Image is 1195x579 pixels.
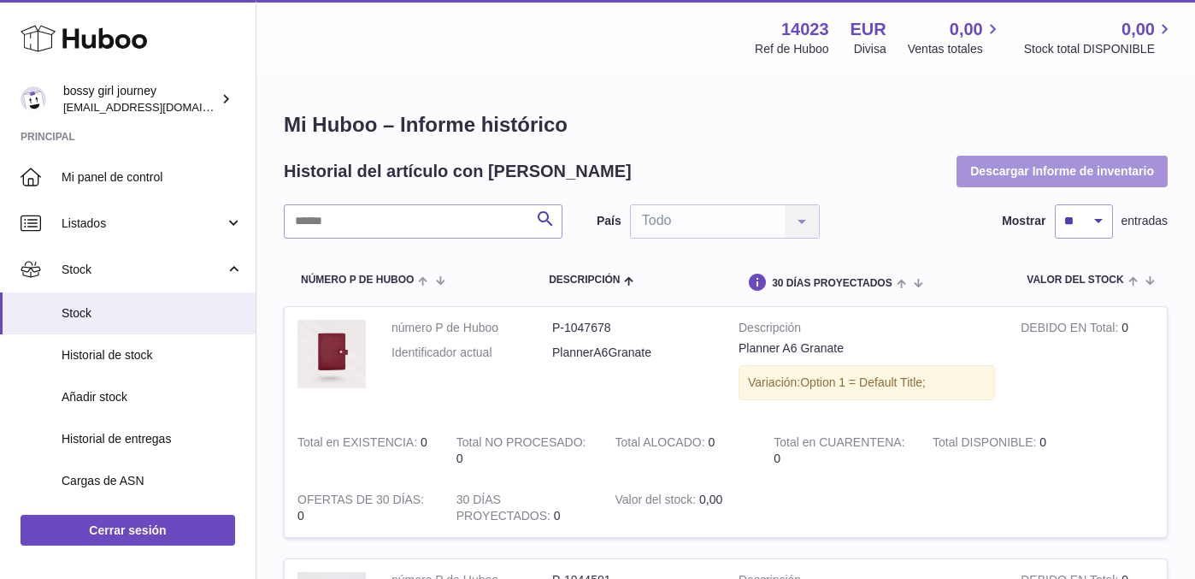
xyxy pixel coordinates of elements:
td: 0 [444,479,603,537]
span: Valor del stock [1027,275,1123,286]
span: Historial de entregas [62,431,243,447]
div: bossy girl journey [63,83,217,115]
button: Descargar Informe de inventario [957,156,1168,186]
a: 0,00 Ventas totales [908,18,1003,57]
strong: Total DISPONIBLE [933,435,1039,453]
strong: 14023 [781,18,829,41]
dt: número P de Huboo [391,320,552,336]
strong: Total NO PROCESADO [456,435,586,453]
strong: DEBIDO EN Total [1021,321,1121,339]
span: Stock [62,305,243,322]
span: [EMAIL_ADDRESS][DOMAIN_NAME] [63,100,251,114]
span: 0,00 [950,18,983,41]
div: Divisa [854,41,886,57]
strong: Descripción [739,320,995,340]
dt: Identificador actual [391,345,552,361]
span: Cargas de ASN [62,473,243,489]
span: Stock total DISPONIBLE [1024,41,1174,57]
span: 30 DÍAS PROYECTADOS [772,278,892,289]
div: v 4.0.25 [48,27,84,41]
a: 0,00 Stock total DISPONIBLE [1024,18,1174,57]
div: Planner A6 Granate [739,340,995,357]
td: 0 [444,422,603,480]
label: Mostrar [1002,213,1045,229]
span: Mi panel de control [62,169,243,186]
a: Cerrar sesión [21,515,235,546]
td: 0 [1008,307,1167,422]
dd: P-1047678 [552,320,713,336]
div: Dominio [90,101,131,112]
strong: OFERTAS DE 30 DÍAS [297,493,424,511]
strong: Total ALOCADO [615,435,709,453]
td: 0 [285,422,444,480]
span: entradas [1121,213,1168,229]
img: paoladearcodigital@gmail.com [21,86,46,112]
div: Variación: [739,365,995,400]
td: 0 [920,422,1079,480]
span: Descripción [549,275,620,286]
img: logo_orange.svg [27,27,41,41]
div: Palabras clave [201,101,272,112]
span: 0,00 [1121,18,1155,41]
span: Historial de stock [62,347,243,363]
span: Añadir stock [62,389,243,405]
dd: PlannerA6Granate [552,345,713,361]
h1: Mi Huboo – Informe histórico [284,111,1168,139]
div: Dominio: [DOMAIN_NAME] [44,44,191,58]
h2: Historial del artículo con [PERSON_NAME] [284,160,632,183]
span: Listados [62,216,225,232]
img: tab_keywords_by_traffic_grey.svg [182,99,196,113]
strong: Total en EXISTENCIA [297,435,421,453]
span: 0 [774,452,780,465]
strong: Total en CUARENTENA [774,435,904,453]
img: product image [297,320,366,388]
img: tab_domain_overview_orange.svg [71,99,85,113]
label: País [597,213,621,229]
strong: EUR [851,18,886,41]
div: Ref de Huboo [755,41,828,57]
td: 0 [285,479,444,537]
td: 0 [603,422,762,480]
strong: Valor del stock [615,493,700,511]
strong: 30 DÍAS PROYECTADOS [456,493,554,527]
span: Option 1 = Default Title; [800,375,926,389]
span: Ventas totales [908,41,1003,57]
span: Stock [62,262,225,278]
span: 0,00 [699,493,722,506]
span: número P de Huboo [301,275,414,286]
img: website_grey.svg [27,44,41,58]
